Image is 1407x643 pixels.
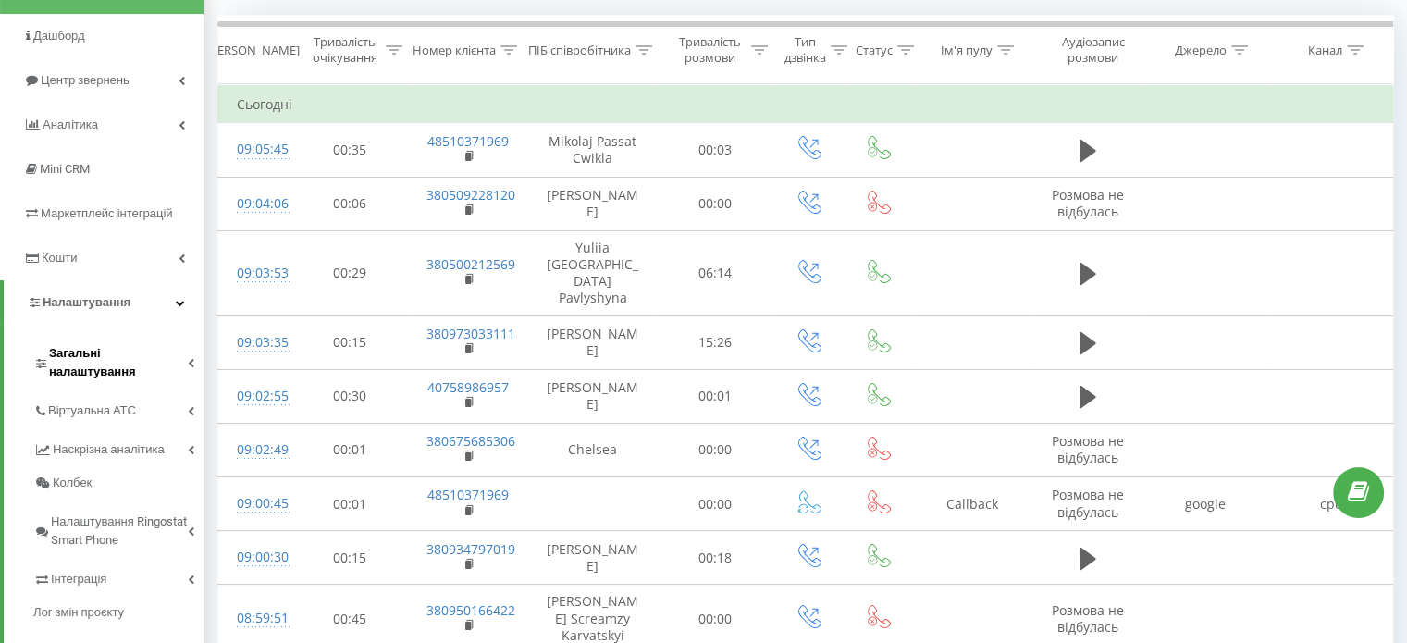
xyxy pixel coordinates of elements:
[33,500,204,557] a: Налаштування Ringostat Smart Phone
[1143,477,1268,531] td: google
[292,477,408,531] td: 00:01
[1052,601,1124,636] span: Розмова не відбулась
[237,486,274,522] div: 09:00:45
[413,43,496,58] div: Номер клієнта
[856,43,893,58] div: Статус
[427,486,509,503] a: 48510371969
[426,255,515,273] a: 380500212569
[49,344,188,381] span: Загальні налаштування
[658,230,773,315] td: 06:14
[237,186,274,222] div: 09:04:06
[658,423,773,476] td: 00:00
[1308,43,1342,58] div: Канал
[427,132,509,150] a: 48510371969
[528,43,631,58] div: ПІБ співробітника
[41,73,130,87] span: Центр звернень
[292,315,408,369] td: 00:15
[528,531,658,585] td: [PERSON_NAME]
[51,513,188,550] span: Налаштування Ringostat Smart Phone
[292,123,408,177] td: 00:35
[1052,186,1124,220] span: Розмова не відбулась
[237,432,274,468] div: 09:02:49
[237,325,274,361] div: 09:03:35
[237,255,274,291] div: 09:03:53
[237,539,274,575] div: 09:00:30
[33,557,204,596] a: Інтеграція
[426,325,515,342] a: 380973033111
[941,43,993,58] div: Ім'я пулу
[308,34,381,66] div: Тривалість очікування
[528,369,658,423] td: [PERSON_NAME]
[292,531,408,585] td: 00:15
[206,43,300,58] div: [PERSON_NAME]
[33,29,85,43] span: Дашборд
[426,601,515,619] a: 380950166422
[48,402,136,420] span: Віртуальна АТС
[33,603,124,622] span: Лог змін проєкту
[528,315,658,369] td: [PERSON_NAME]
[43,295,130,309] span: Налаштування
[41,206,173,220] span: Маркетплейс інтеграцій
[292,230,408,315] td: 00:29
[426,432,515,450] a: 380675685306
[427,378,509,396] a: 40758986957
[426,540,515,558] a: 380934797019
[43,117,98,131] span: Аналiтика
[658,477,773,531] td: 00:00
[51,570,106,588] span: Інтеграція
[1175,43,1227,58] div: Джерело
[33,427,204,466] a: Наскрізна аналітика
[53,474,92,492] span: Колбек
[292,177,408,230] td: 00:06
[237,600,274,637] div: 08:59:51
[33,389,204,427] a: Віртуальна АТС
[658,315,773,369] td: 15:26
[528,177,658,230] td: [PERSON_NAME]
[237,378,274,414] div: 09:02:55
[1052,432,1124,466] span: Розмова не відбулась
[658,177,773,230] td: 00:00
[658,369,773,423] td: 00:01
[33,466,204,500] a: Колбек
[1052,486,1124,520] span: Розмова не відбулась
[33,331,204,389] a: Загальні налаштування
[426,186,515,204] a: 380509228120
[33,596,204,629] a: Лог змін проєкту
[658,123,773,177] td: 00:03
[528,423,658,476] td: Chelsea
[528,230,658,315] td: Yuliia [GEOGRAPHIC_DATA] Pavlyshyna
[912,477,1032,531] td: Callback
[658,531,773,585] td: 00:18
[673,34,747,66] div: Тривалість розмови
[53,440,165,459] span: Наскрізна аналітика
[237,131,274,167] div: 09:05:45
[784,34,826,66] div: Тип дзвінка
[40,162,90,176] span: Mini CRM
[1268,477,1393,531] td: cpc
[292,423,408,476] td: 00:01
[292,369,408,423] td: 00:30
[528,123,658,177] td: Mikolaj Passat Cwikla
[42,251,77,265] span: Кошти
[1048,34,1138,66] div: Аудіозапис розмови
[4,280,204,325] a: Налаштування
